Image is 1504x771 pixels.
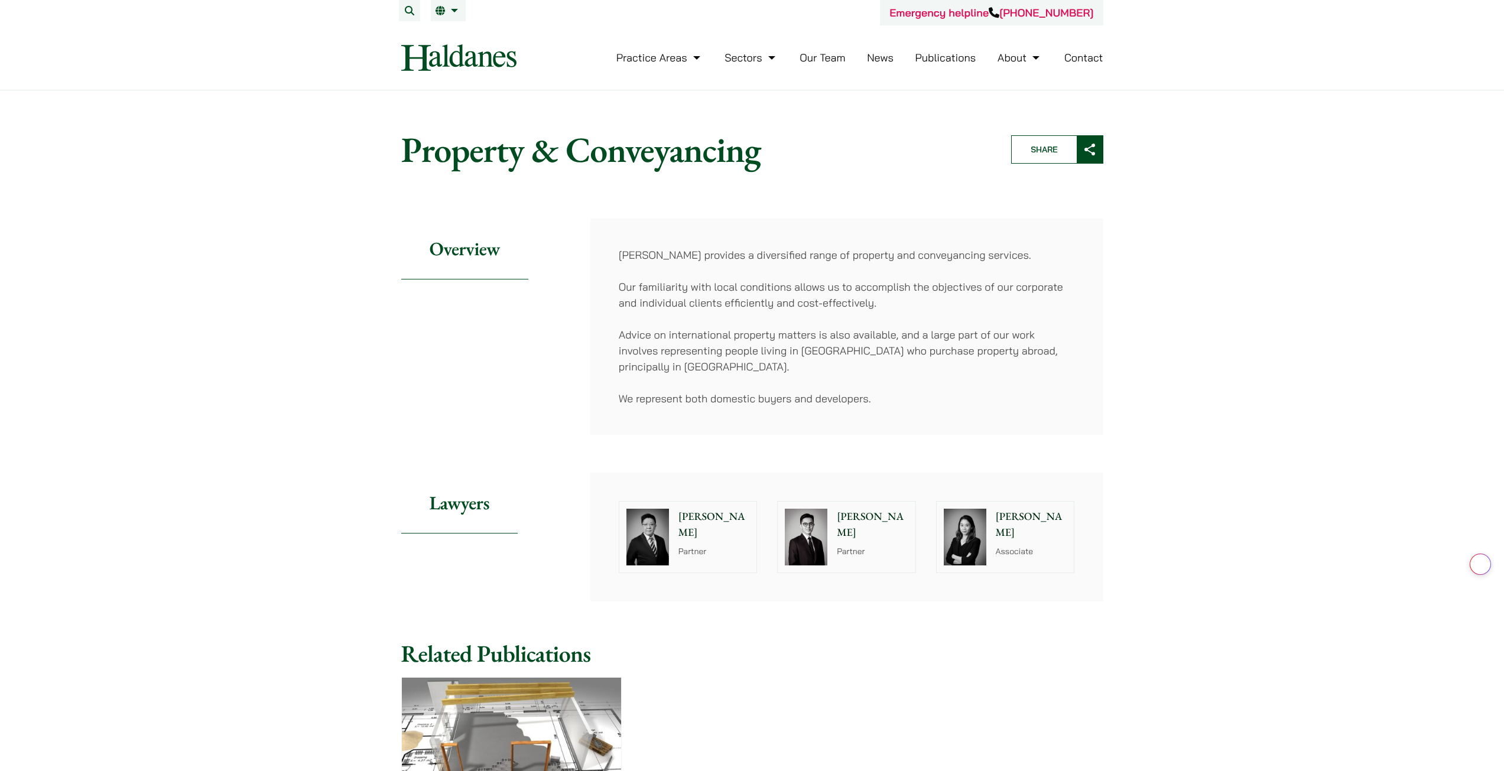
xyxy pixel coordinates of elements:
span: Share [1012,136,1077,163]
a: EN [436,6,461,15]
a: Emergency helpline[PHONE_NUMBER] [889,6,1093,19]
a: Our Team [800,51,845,64]
h2: Overview [401,219,528,279]
p: Associate [996,545,1067,558]
img: Logo of Haldanes [401,44,517,71]
a: [PERSON_NAME] Associate [936,501,1075,573]
p: [PERSON_NAME] [837,509,908,541]
p: Our familiarity with local conditions allows us to accomplish the objectives of our corporate and... [619,279,1075,311]
p: Partner [678,545,750,558]
a: Publications [915,51,976,64]
a: [PERSON_NAME] Partner [777,501,916,573]
p: Advice on international property matters is also available, and a large part of our work involves... [619,327,1075,375]
h2: Lawyers [401,473,518,533]
p: [PERSON_NAME] [678,509,750,541]
p: Partner [837,545,908,558]
p: [PERSON_NAME] provides a diversified range of property and conveyancing services. [619,247,1075,263]
button: Share [1011,135,1103,164]
a: [PERSON_NAME] Partner [619,501,758,573]
h2: Related Publications [401,639,1103,668]
p: We represent both domestic buyers and developers. [619,391,1075,406]
p: [PERSON_NAME] [996,509,1067,541]
a: About [998,51,1042,64]
a: Sectors [725,51,778,64]
a: Practice Areas [616,51,703,64]
a: News [867,51,894,64]
h1: Property & Conveyancing [401,128,991,171]
a: Contact [1064,51,1103,64]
